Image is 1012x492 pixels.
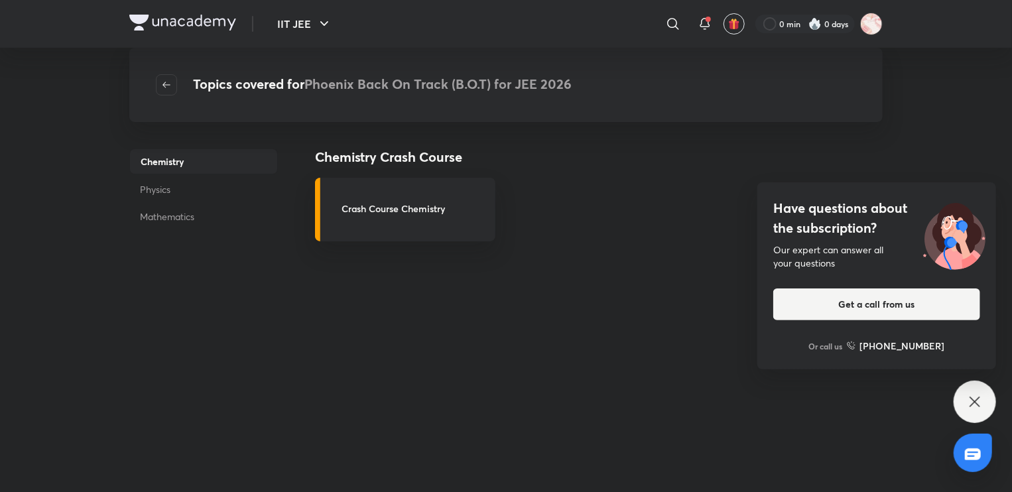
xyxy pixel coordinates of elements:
[724,13,745,34] button: avatar
[269,11,340,37] button: IIT JEE
[342,202,487,215] h3: Crash Course Chemistry
[773,198,980,238] h4: Have questions about the subscription?
[129,177,278,202] p: Physics
[193,74,572,95] h4: Topics covered for
[847,339,945,353] a: [PHONE_NUMBER]
[129,149,278,174] p: Chemistry
[304,75,572,93] span: Phoenix Back On Track (B.O.T) for JEE 2026
[129,15,236,34] a: Company Logo
[860,339,945,353] h6: [PHONE_NUMBER]
[808,17,822,31] img: streak
[773,243,980,270] div: Our expert can answer all your questions
[315,178,495,241] a: Crash Course Chemistry
[315,147,814,167] h4: Chemistry Crash Course
[728,18,740,30] img: avatar
[860,13,883,35] img: Kritika Singh
[809,340,843,352] p: Or call us
[773,288,980,320] button: Get a call from us
[129,15,236,31] img: Company Logo
[129,204,278,229] p: Mathematics
[913,198,996,270] img: ttu_illustration_new.svg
